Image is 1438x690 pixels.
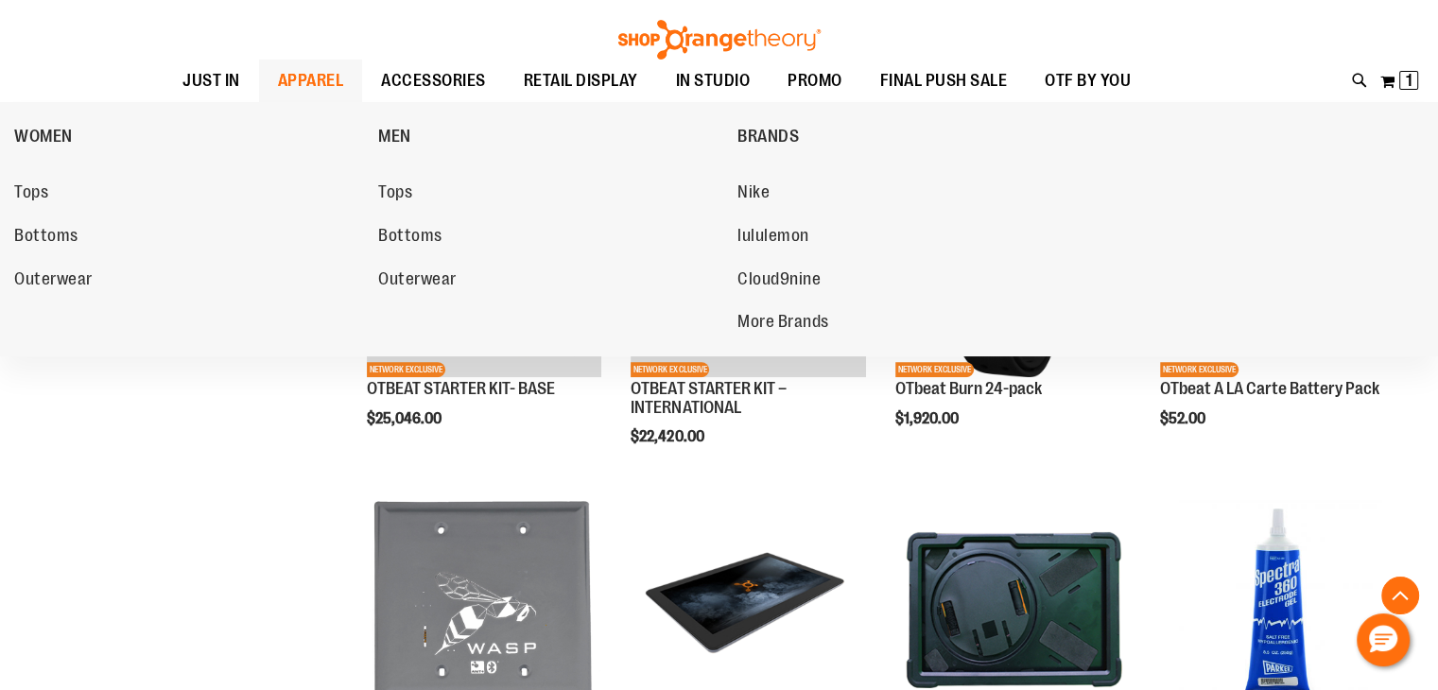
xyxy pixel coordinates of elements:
a: PROMO [769,60,861,103]
span: Tops [378,182,412,206]
span: PROMO [788,60,842,102]
span: ACCESSORIES [381,60,486,102]
a: APPAREL [259,60,363,103]
span: Cloud9nine [737,269,821,293]
span: BRANDS [737,127,799,150]
span: NETWORK EXCLUSIVE [1160,362,1239,377]
span: JUST IN [182,60,240,102]
a: WOMEN [14,112,369,161]
button: Back To Top [1381,577,1419,614]
span: $52.00 [1160,410,1208,427]
span: $1,920.00 [895,410,962,427]
button: Hello, have a question? Let’s chat. [1357,613,1410,666]
a: MEN [378,112,728,161]
span: OTF BY YOU [1045,60,1131,102]
span: IN STUDIO [676,60,751,102]
span: FINAL PUSH SALE [880,60,1008,102]
a: OTBEAT STARTER KIT- BASE [367,379,555,398]
a: OTbeat Burn 24-pack [895,379,1042,398]
a: BRANDS [737,112,1092,161]
span: NETWORK EXCLUSIVE [631,362,709,377]
span: Outerwear [378,269,457,293]
a: ACCESSORIES [362,60,505,103]
span: APPAREL [278,60,344,102]
a: OTbeat A LA Carte Battery Pack [1160,379,1379,398]
a: RETAIL DISPLAY [505,60,657,103]
span: Tops [14,182,48,206]
span: NETWORK EXCLUSIVE [895,362,974,377]
span: lululemon [737,226,809,250]
a: OTF BY YOU [1026,60,1150,103]
a: OTBEAT STARTER KIT – INTERNATIONAL [631,379,786,417]
span: $22,420.00 [631,428,706,445]
span: NETWORK EXCLUSIVE [367,362,445,377]
span: Nike [737,182,770,206]
img: Shop Orangetheory [615,20,823,60]
span: Bottoms [378,226,442,250]
a: FINAL PUSH SALE [861,60,1027,103]
a: IN STUDIO [657,60,770,102]
span: MEN [378,127,411,150]
span: 1 [1406,71,1412,90]
span: Bottoms [14,226,78,250]
span: Outerwear [14,269,93,293]
span: $25,046.00 [367,410,444,427]
span: WOMEN [14,127,73,150]
a: JUST IN [164,60,259,103]
span: More Brands [737,312,829,336]
span: RETAIL DISPLAY [524,60,638,102]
